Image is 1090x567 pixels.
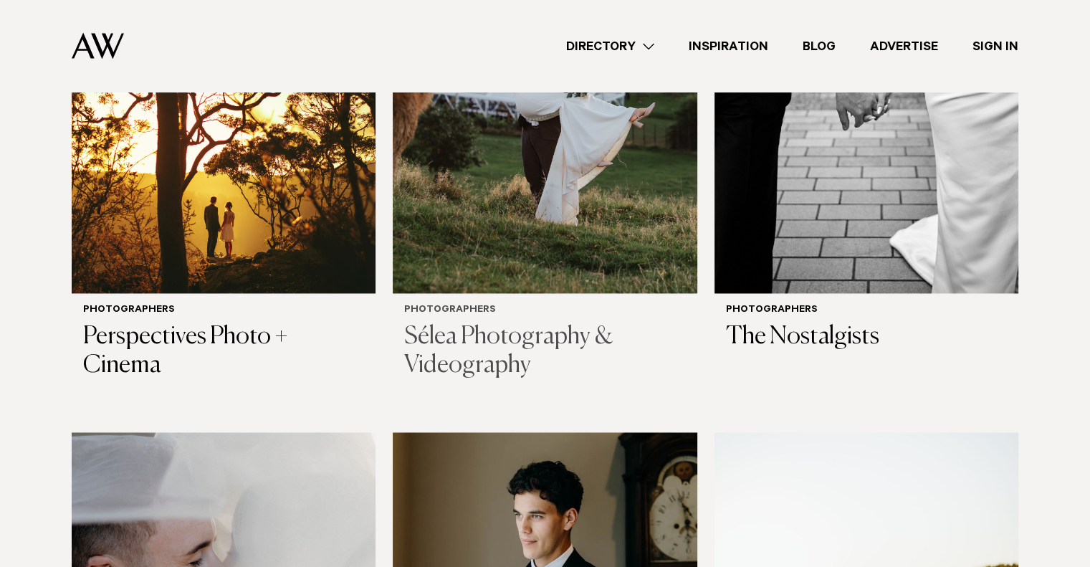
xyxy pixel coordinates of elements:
[83,305,364,317] h6: Photographers
[955,37,1036,56] a: Sign In
[726,323,1007,352] h3: The Nostalgists
[83,323,364,381] h3: Perspectives Photo + Cinema
[404,305,685,317] h6: Photographers
[671,37,785,56] a: Inspiration
[549,37,671,56] a: Directory
[785,37,853,56] a: Blog
[853,37,955,56] a: Advertise
[404,323,685,381] h3: Sélea Photography & Videography
[72,32,124,59] img: Auckland Weddings Logo
[726,305,1007,317] h6: Photographers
